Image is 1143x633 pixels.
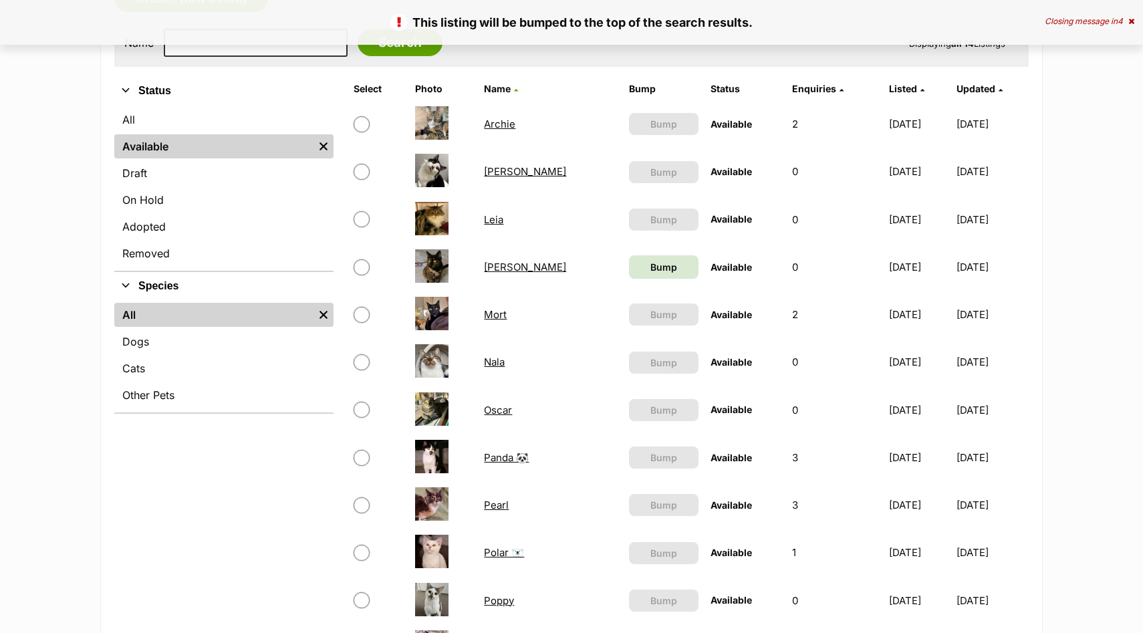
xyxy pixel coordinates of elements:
span: Bump [650,451,677,465]
a: [PERSON_NAME] [484,165,566,178]
td: [DATE] [957,578,1027,624]
td: 0 [787,578,882,624]
span: Available [711,213,752,225]
span: Listed [889,83,917,94]
a: Updated [957,83,1003,94]
td: 1 [787,529,882,576]
div: Status [114,105,334,271]
td: 0 [787,387,882,433]
button: Bump [629,352,698,374]
td: [DATE] [884,387,955,433]
td: 2 [787,291,882,338]
button: Bump [629,590,698,612]
a: Removed [114,241,334,265]
span: Bump [650,165,677,179]
span: Bump [650,594,677,608]
button: Species [114,277,334,295]
a: Archie [484,118,515,130]
td: [DATE] [957,482,1027,528]
td: [DATE] [957,101,1027,147]
td: [DATE] [884,578,955,624]
button: Bump [629,447,698,469]
a: Poppy [484,594,514,607]
td: [DATE] [957,529,1027,576]
span: Name [484,83,511,94]
td: [DATE] [884,529,955,576]
td: [DATE] [957,434,1027,481]
a: Pearl [484,499,509,511]
td: [DATE] [957,197,1027,243]
td: [DATE] [884,291,955,338]
span: Bump [650,213,677,227]
a: All [114,108,334,132]
strong: all 14 [951,38,974,49]
span: Available [711,261,752,273]
td: [DATE] [884,244,955,290]
button: Bump [629,209,698,231]
p: This listing will be bumped to the top of the search results. [13,13,1130,31]
td: [DATE] [884,148,955,195]
span: Available [711,452,752,463]
td: 0 [787,197,882,243]
button: Bump [629,113,698,135]
a: Oscar [484,404,512,416]
span: translation missing: en.admin.listings.index.attributes.enquiries [792,83,836,94]
td: [DATE] [957,244,1027,290]
td: [DATE] [884,101,955,147]
a: All [114,303,313,327]
th: Bump [624,78,704,100]
span: Available [711,499,752,511]
span: Available [711,118,752,130]
span: 4 [1118,16,1123,26]
a: On Hold [114,188,334,212]
span: Bump [650,117,677,131]
a: Enquiries [792,83,844,94]
span: Bump [650,260,677,274]
td: [DATE] [957,148,1027,195]
button: Bump [629,399,698,421]
a: Leia [484,213,503,226]
span: Bump [650,356,677,370]
a: Mort [484,308,507,321]
a: [PERSON_NAME] [484,261,566,273]
a: Bump [629,255,698,279]
a: Listed [889,83,924,94]
button: Status [114,82,334,100]
button: Bump [629,494,698,516]
a: Remove filter [313,303,334,327]
span: Available [711,356,752,368]
span: Available [711,594,752,606]
span: Bump [650,498,677,512]
td: [DATE] [957,291,1027,338]
td: 0 [787,148,882,195]
span: Available [711,309,752,320]
td: [DATE] [884,434,955,481]
span: Available [711,166,752,177]
td: [DATE] [884,197,955,243]
td: [DATE] [957,339,1027,385]
td: [DATE] [957,387,1027,433]
span: Available [711,547,752,558]
button: Bump [629,161,698,183]
a: Other Pets [114,383,334,407]
div: Species [114,300,334,412]
th: Photo [410,78,478,100]
div: Closing message in [1045,17,1134,26]
span: Updated [957,83,995,94]
span: Bump [650,546,677,560]
a: Nala [484,356,505,368]
td: 3 [787,482,882,528]
a: Draft [114,161,334,185]
a: Available [114,134,313,158]
span: Bump [650,403,677,417]
th: Status [705,78,785,100]
a: Panda 🐼 [484,451,529,464]
td: 0 [787,339,882,385]
td: [DATE] [884,339,955,385]
a: Dogs [114,330,334,354]
a: Cats [114,356,334,380]
button: Bump [629,303,698,326]
a: Name [484,83,518,94]
td: [DATE] [884,482,955,528]
span: Displaying Listings [909,38,1005,49]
